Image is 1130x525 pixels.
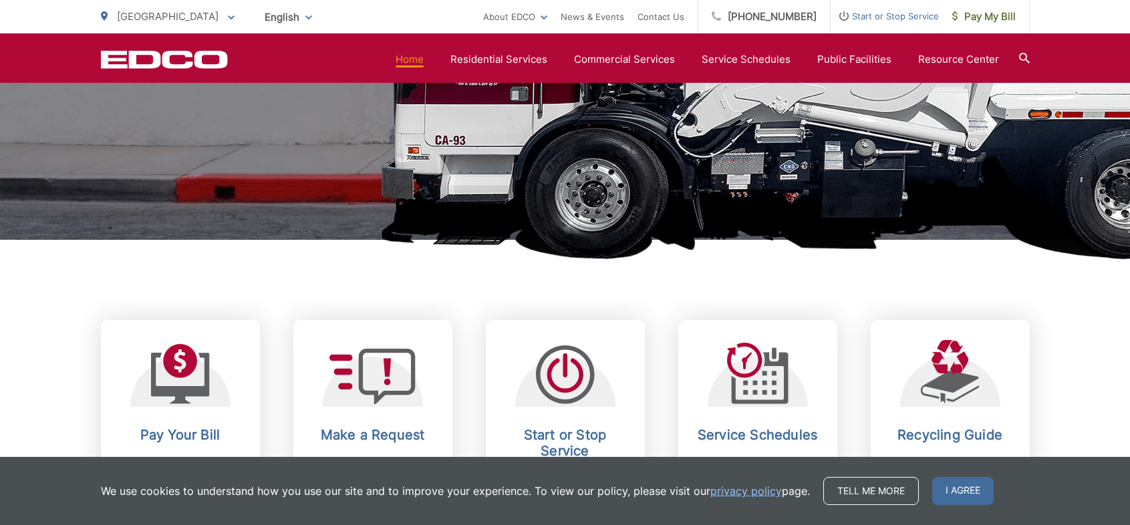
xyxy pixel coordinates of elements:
[702,51,791,67] a: Service Schedules
[293,320,452,524] a: Make a Request Send a service request to EDCO.
[101,50,228,69] a: EDCD logo. Return to the homepage.
[396,51,424,67] a: Home
[574,51,675,67] a: Commercial Services
[255,5,322,29] span: English
[884,427,1016,443] h2: Recycling Guide
[710,483,782,499] a: privacy policy
[952,9,1016,25] span: Pay My Bill
[692,427,824,443] h2: Service Schedules
[678,320,837,524] a: Service Schedules Stay up-to-date on any changes in schedules.
[117,10,219,23] span: [GEOGRAPHIC_DATA]
[561,9,624,25] a: News & Events
[307,427,439,443] h2: Make a Request
[450,51,547,67] a: Residential Services
[918,51,999,67] a: Resource Center
[114,456,247,488] p: View, pay, and manage your bill online.
[499,427,631,459] h2: Start or Stop Service
[871,320,1030,524] a: Recycling Guide Learn what you need to know about recycling.
[101,483,810,499] p: We use cookies to understand how you use our site and to improve your experience. To view our pol...
[114,427,247,443] h2: Pay Your Bill
[932,477,994,505] span: I agree
[817,51,891,67] a: Public Facilities
[483,9,547,25] a: About EDCO
[823,477,919,505] a: Tell me more
[884,456,1016,488] p: Learn what you need to know about recycling.
[101,320,260,524] a: Pay Your Bill View, pay, and manage your bill online.
[307,456,439,488] p: Send a service request to EDCO.
[638,9,684,25] a: Contact Us
[692,456,824,488] p: Stay up-to-date on any changes in schedules.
